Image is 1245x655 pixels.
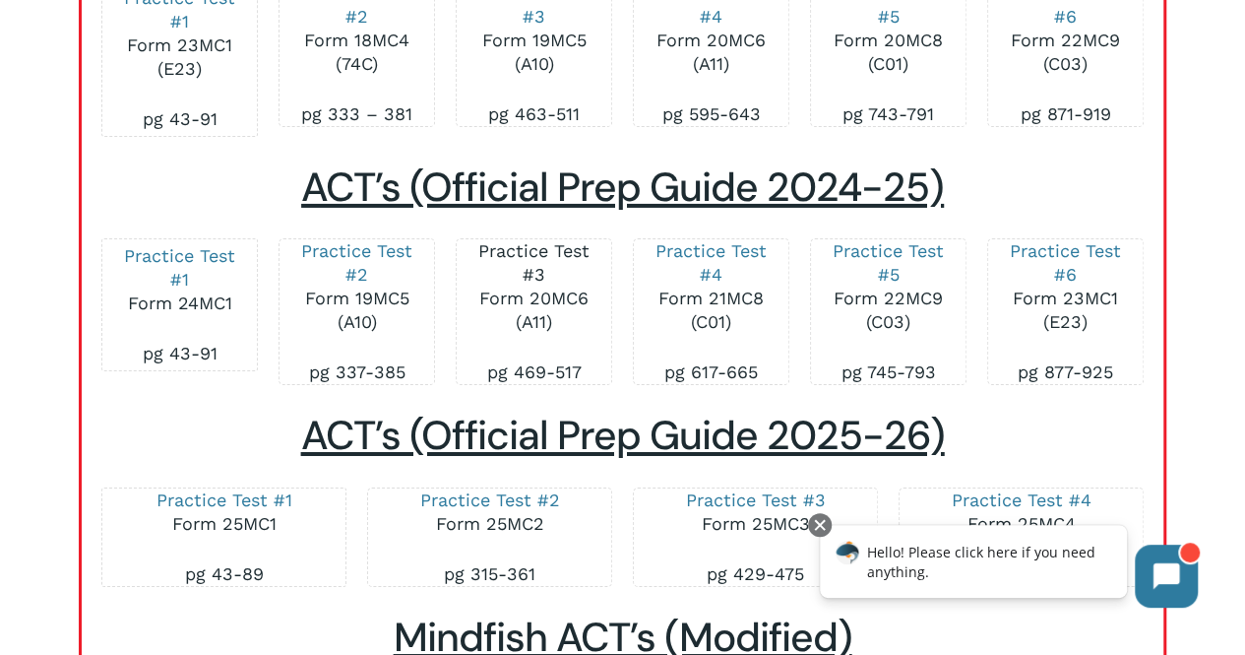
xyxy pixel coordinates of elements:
[685,490,825,510] a: Practice Test #3
[124,245,235,290] a: Practice Test #1
[476,360,591,384] p: pg 469-517
[654,102,768,126] p: pg 595-643
[654,562,856,586] p: pg 429-475
[655,240,767,285] a: Practice Test #4
[831,239,945,360] p: Form 22MC9 (C03)
[122,489,325,562] p: Form 25MC1
[299,360,413,384] p: pg 337-385
[301,240,412,285] a: Practice Test #2
[420,490,560,510] a: Practice Test #2
[122,562,325,586] p: pg 43-89
[951,490,1090,510] a: Practice Test #4
[122,244,236,342] p: Form 24MC1
[1010,240,1121,285] a: Practice Test #6
[478,240,590,285] a: Practice Test #3
[388,489,591,562] p: Form 25MC2
[654,239,768,360] p: Form 21MC8 (C01)
[299,102,413,126] p: pg 333 – 381
[156,490,292,510] a: Practice Test #1
[122,342,236,365] p: pg 43-91
[799,509,1217,627] iframe: Chatbot
[831,102,945,126] p: pg 743-791
[1008,102,1122,126] p: pg 871-919
[654,360,768,384] p: pg 617-665
[122,107,236,131] p: pg 43-91
[833,240,944,285] a: Practice Test #5
[919,489,1122,562] p: Form 25MC4
[476,239,591,360] p: Form 20MC6 (A11)
[476,102,591,126] p: pg 463-511
[831,360,945,384] p: pg 745-793
[388,562,591,586] p: pg 315-361
[301,410,945,462] span: ACT’s (Official Prep Guide 2025-26)
[654,489,856,562] p: Form 25MC3
[1008,360,1122,384] p: pg 877-925
[301,162,944,214] span: ACT’s (Official Prep Guide 2024-25)
[1008,239,1122,360] p: Form 23MC1 (E23)
[299,239,413,360] p: Form 19MC5 (A10)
